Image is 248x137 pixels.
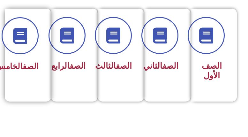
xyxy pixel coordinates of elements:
[202,61,222,80] span: الصف الأول
[70,61,86,71] a: الصف
[143,61,178,71] span: الثاني
[23,62,39,71] a: الصف
[162,61,178,71] a: الصف
[95,61,132,71] span: الثالث
[51,61,86,71] span: الرابع
[116,61,132,71] a: الصف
